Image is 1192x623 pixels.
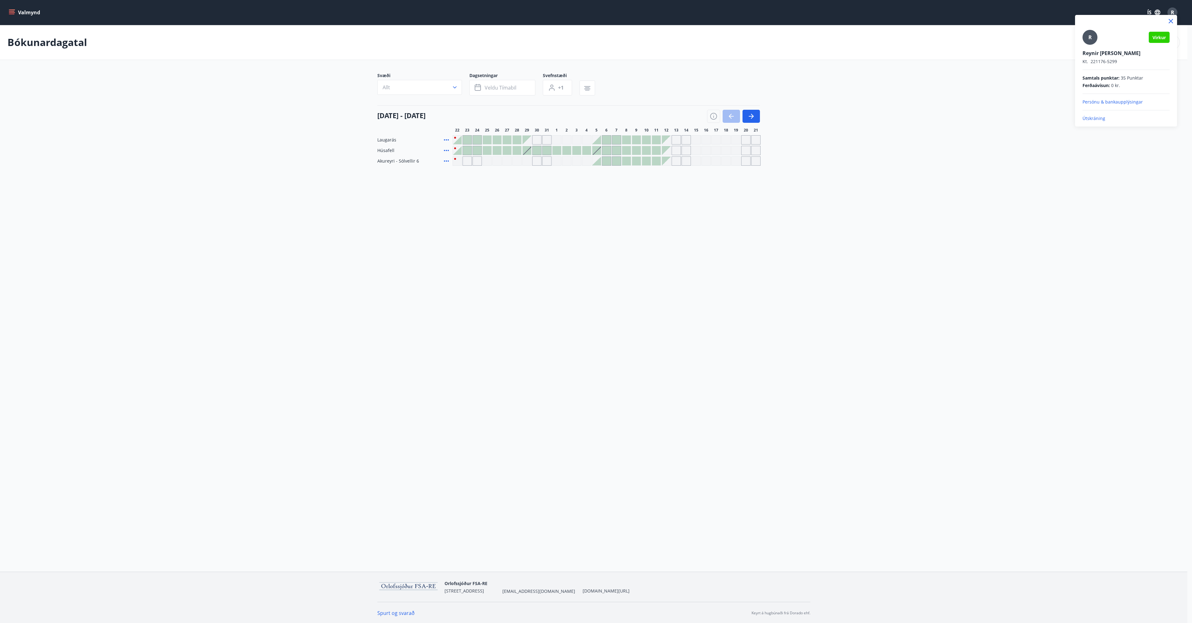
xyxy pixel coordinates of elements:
span: Virkur [1152,35,1166,40]
span: Kt. [1083,58,1088,64]
span: 35 Punktar [1121,75,1143,81]
p: Reynir [PERSON_NAME] [1083,50,1170,57]
p: Persónu & bankaupplýsingar [1083,99,1170,105]
span: Samtals punktar : [1083,75,1120,81]
p: Útskráning [1083,115,1170,122]
span: Ferðaávísun : [1083,82,1110,89]
p: 221176-5299 [1083,58,1170,65]
span: R [1088,34,1092,41]
span: 0 kr. [1111,82,1120,89]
